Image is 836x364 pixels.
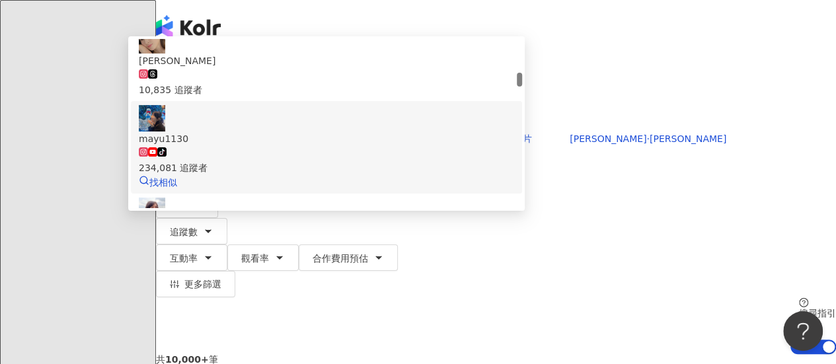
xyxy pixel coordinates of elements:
img: KOL Avatar [139,198,165,224]
img: KOL Avatar [139,105,165,131]
span: 觀看率 [241,253,269,264]
button: 追蹤數 [156,218,227,244]
div: [PERSON_NAME] [139,54,514,68]
div: 234,081 追蹤者 [139,161,514,175]
div: 10,835 追蹤者 [139,83,514,97]
div: mayu1130 [139,131,514,146]
span: 追蹤數 [170,227,198,237]
span: question-circle [799,298,808,307]
button: [PERSON_NAME]·[PERSON_NAME] [556,126,740,152]
span: 更多篩選 [184,279,221,289]
img: logo [156,15,221,39]
span: 合作費用預估 [313,253,368,264]
img: KOL Avatar [139,27,165,54]
span: [PERSON_NAME]·[PERSON_NAME] [570,133,726,144]
a: 找相似 [139,177,177,188]
span: 找相似 [149,177,177,188]
button: 觀看率 [227,244,299,271]
iframe: Help Scout Beacon - Open [783,311,823,351]
span: 互動率 [170,253,198,264]
button: 更多篩選 [156,271,235,297]
button: 合作費用預估 [299,244,398,271]
div: 搜尋指引 [799,308,836,318]
button: 互動率 [156,244,227,271]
